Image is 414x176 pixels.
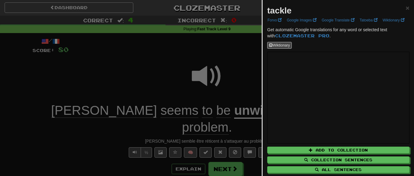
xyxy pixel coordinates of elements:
[320,17,356,24] a: Google Translate
[358,17,379,24] a: Tatoeba
[381,17,406,24] a: Wiktionary
[267,6,291,15] strong: tackle
[406,5,409,11] button: Close
[266,17,283,24] a: Forvo
[275,33,329,38] a: Clozemaster Pro
[285,17,318,24] a: Google Images
[267,166,409,173] button: All Sentences
[406,4,409,11] span: ×
[267,147,409,153] button: Add to Collection
[267,156,409,163] button: Collection Sentences
[267,27,409,39] p: Get automatic Google translations for any word or selected text with .
[267,42,292,49] button: Wiktionary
